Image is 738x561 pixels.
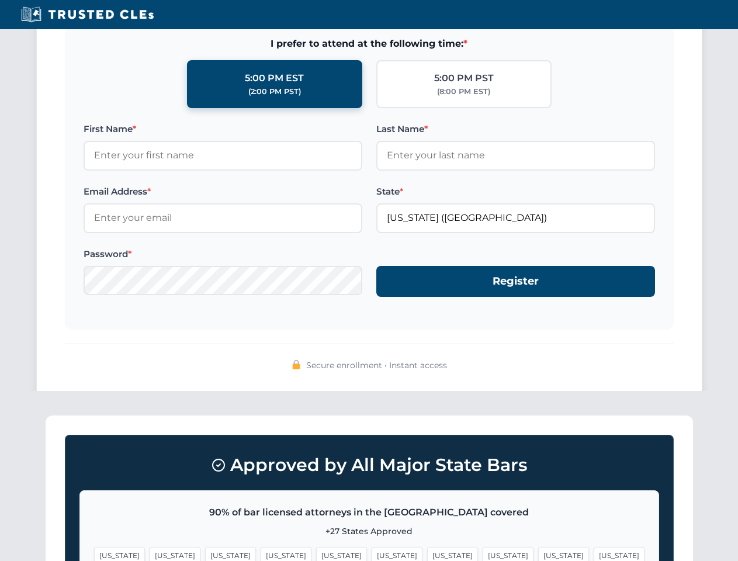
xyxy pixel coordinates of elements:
[84,36,655,51] span: I prefer to attend at the following time:
[437,86,490,98] div: (8:00 PM EST)
[376,266,655,297] button: Register
[79,449,659,481] h3: Approved by All Major State Bars
[94,505,645,520] p: 90% of bar licensed attorneys in the [GEOGRAPHIC_DATA] covered
[84,141,362,170] input: Enter your first name
[292,360,301,369] img: 🔒
[84,122,362,136] label: First Name
[248,86,301,98] div: (2:00 PM PST)
[84,185,362,199] label: Email Address
[376,203,655,233] input: Florida (FL)
[376,141,655,170] input: Enter your last name
[376,122,655,136] label: Last Name
[434,71,494,86] div: 5:00 PM PST
[306,359,447,372] span: Secure enrollment • Instant access
[94,525,645,538] p: +27 States Approved
[376,185,655,199] label: State
[84,247,362,261] label: Password
[84,203,362,233] input: Enter your email
[18,6,157,23] img: Trusted CLEs
[245,71,304,86] div: 5:00 PM EST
